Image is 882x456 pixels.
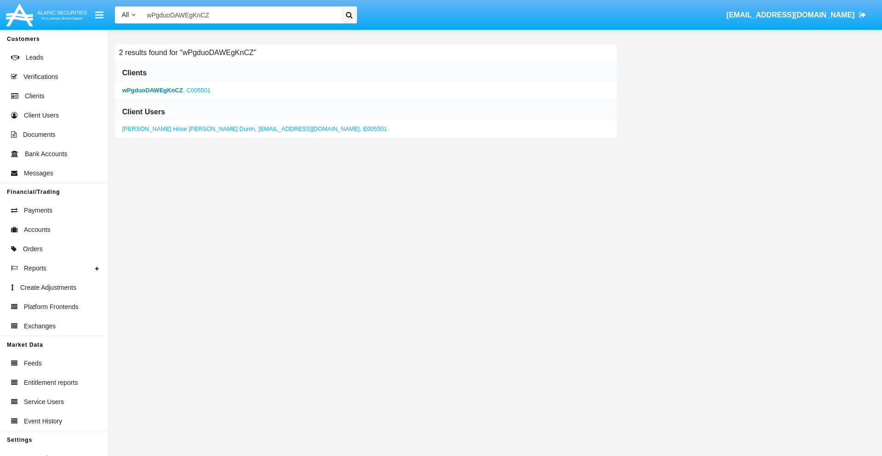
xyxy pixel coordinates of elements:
[122,107,165,117] h6: Client Users
[115,45,260,61] h6: 2 results found for "wPgduoDAWEgKnCZ"
[122,87,211,94] a: ,
[259,125,362,132] span: [EMAIL_ADDRESS][DOMAIN_NAME],
[23,130,56,140] span: Documents
[122,11,129,18] span: All
[26,53,43,62] span: Leads
[25,149,68,159] span: Bank Accounts
[187,87,211,94] span: C005501
[722,2,871,28] a: [EMAIL_ADDRESS][DOMAIN_NAME]
[363,125,387,132] span: E005501
[24,225,51,235] span: Accounts
[24,302,79,312] span: Platform Frontends
[24,206,52,215] span: Payments
[726,11,854,19] span: [EMAIL_ADDRESS][DOMAIN_NAME]
[25,91,45,101] span: Clients
[24,264,46,273] span: Reports
[122,68,147,78] h6: Clients
[24,397,64,407] span: Service Users
[5,1,88,28] img: Logo image
[24,417,62,426] span: Event History
[24,359,42,368] span: Feeds
[24,378,78,388] span: Entitlement reports
[24,169,53,178] span: Messages
[23,72,58,82] span: Verifications
[20,283,76,293] span: Create Adjustments
[24,111,59,120] span: Client Users
[142,6,338,23] input: Search
[24,321,56,331] span: Exchanges
[122,125,387,132] a: ,
[23,244,43,254] span: Orders
[115,10,142,20] a: All
[122,87,183,94] b: wPgduoDAWEgKnCZ
[122,125,255,132] span: [PERSON_NAME] Hose [PERSON_NAME] Dunin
